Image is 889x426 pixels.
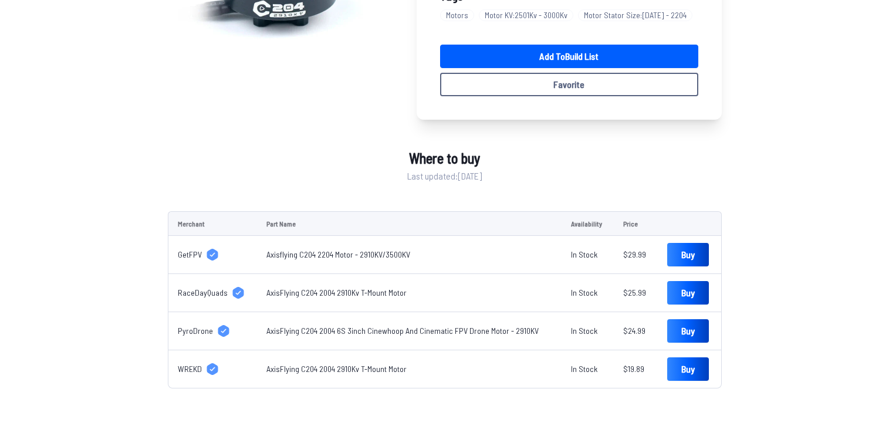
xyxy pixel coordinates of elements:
[440,5,479,26] a: Motors
[266,288,407,297] a: AxisFlying C204 2004 2910Kv T-Mount Motor
[178,325,213,337] span: PyroDrone
[578,9,692,21] span: Motor Stator Size : [DATE] - 2204
[562,211,614,236] td: Availability
[178,287,248,299] a: RaceDayQuads
[257,211,562,236] td: Part Name
[266,326,539,336] a: AxisFlying C204 2004 6S 3inch Cinewhoop And Cinematic FPV Drone Motor - 2910KV
[266,249,410,259] a: Axisflying C204 2204 Motor - 2910KV/3500KV
[667,357,709,381] a: Buy
[178,249,202,261] span: GetFPV
[266,364,407,374] a: AxisFlying C204 2004 2910Kv T-Mount Motor
[440,45,698,68] a: Add toBuild List
[614,274,657,312] td: $25.99
[614,236,657,274] td: $29.99
[178,363,248,375] a: WREKD
[409,148,480,169] span: Where to buy
[562,350,614,388] td: In Stock
[178,249,248,261] a: GetFPV
[440,73,698,96] button: Favorite
[614,211,657,236] td: Price
[614,312,657,350] td: $24.99
[479,5,578,26] a: Motor KV:2501Kv - 3000Kv
[667,319,709,343] a: Buy
[667,243,709,266] a: Buy
[440,9,474,21] span: Motors
[614,350,657,388] td: $19.89
[178,287,228,299] span: RaceDayQuads
[562,236,614,274] td: In Stock
[562,312,614,350] td: In Stock
[168,211,258,236] td: Merchant
[562,274,614,312] td: In Stock
[178,363,202,375] span: WREKD
[479,9,573,21] span: Motor KV : 2501Kv - 3000Kv
[578,5,697,26] a: Motor Stator Size:[DATE] - 2204
[667,281,709,305] a: Buy
[407,169,482,183] span: Last updated: [DATE]
[178,325,248,337] a: PyroDrone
